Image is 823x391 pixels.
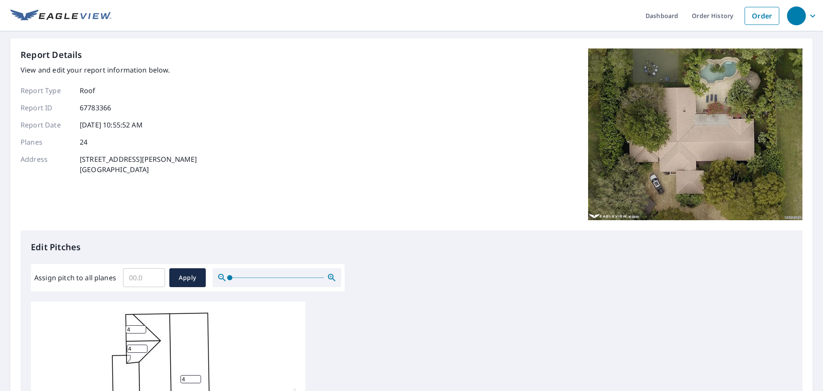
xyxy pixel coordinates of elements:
label: Assign pitch to all planes [34,273,116,283]
p: [STREET_ADDRESS][PERSON_NAME] [GEOGRAPHIC_DATA] [80,154,197,175]
p: 24 [80,137,87,147]
p: Report Type [21,85,72,96]
p: Report Date [21,120,72,130]
a: Order [745,7,779,25]
img: EV Logo [10,9,111,22]
img: Top image [588,48,802,220]
p: Roof [80,85,96,96]
p: Report ID [21,103,72,113]
span: Apply [176,273,199,283]
input: 00.0 [123,266,165,290]
p: Planes [21,137,72,147]
p: Address [21,154,72,175]
button: Apply [169,268,206,287]
p: View and edit your report information below. [21,65,197,75]
p: [DATE] 10:55:52 AM [80,120,143,130]
p: 67783366 [80,103,111,113]
p: Report Details [21,48,82,61]
p: Edit Pitches [31,241,792,254]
